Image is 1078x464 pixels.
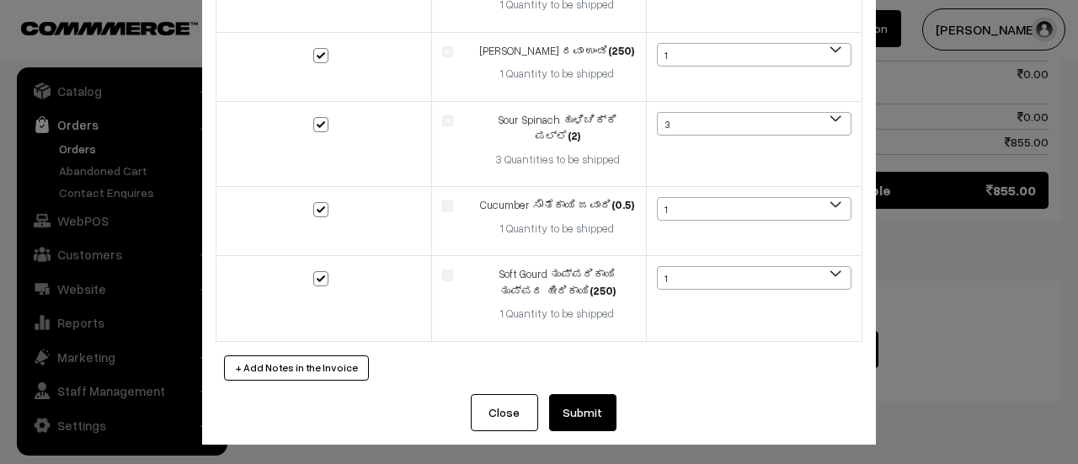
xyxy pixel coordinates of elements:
[608,44,634,57] strong: (250)
[478,43,636,60] div: [PERSON_NAME] ರವಾ ಉಂಡಿ
[224,355,369,381] button: + Add Notes in the Invoice
[442,200,453,211] img: product.jpg
[478,197,636,214] div: Cucumber ಸೌತೆಕಾಯಿ ಜವಾರಿ
[590,284,616,297] strong: (250)
[442,269,453,280] img: product.jpg
[658,198,851,221] span: 1
[658,113,851,136] span: 3
[478,266,636,299] div: Soft Gourd ತುಪ್ಪರಿಕಾಯಿ ತುಪ್ಪದ ಹೀರಿಕಾಯಿ
[478,66,636,83] div: 1 Quantity to be shipped
[471,394,538,431] button: Close
[658,267,851,291] span: 1
[657,197,851,221] span: 1
[658,44,851,67] span: 1
[478,112,636,145] div: Sour Spinach ಹುಳಿಚಿಕ್ಕಿ ಪಲ್ಲೆ
[442,115,453,126] img: product.jpg
[568,129,580,142] strong: (2)
[657,112,851,136] span: 3
[549,394,616,431] button: Submit
[657,43,851,67] span: 1
[442,46,453,57] img: product.jpg
[657,266,851,290] span: 1
[478,221,636,237] div: 1 Quantity to be shipped
[478,306,636,323] div: 1 Quantity to be shipped
[611,198,634,211] strong: (0.5)
[478,152,636,168] div: 3 Quantities to be shipped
